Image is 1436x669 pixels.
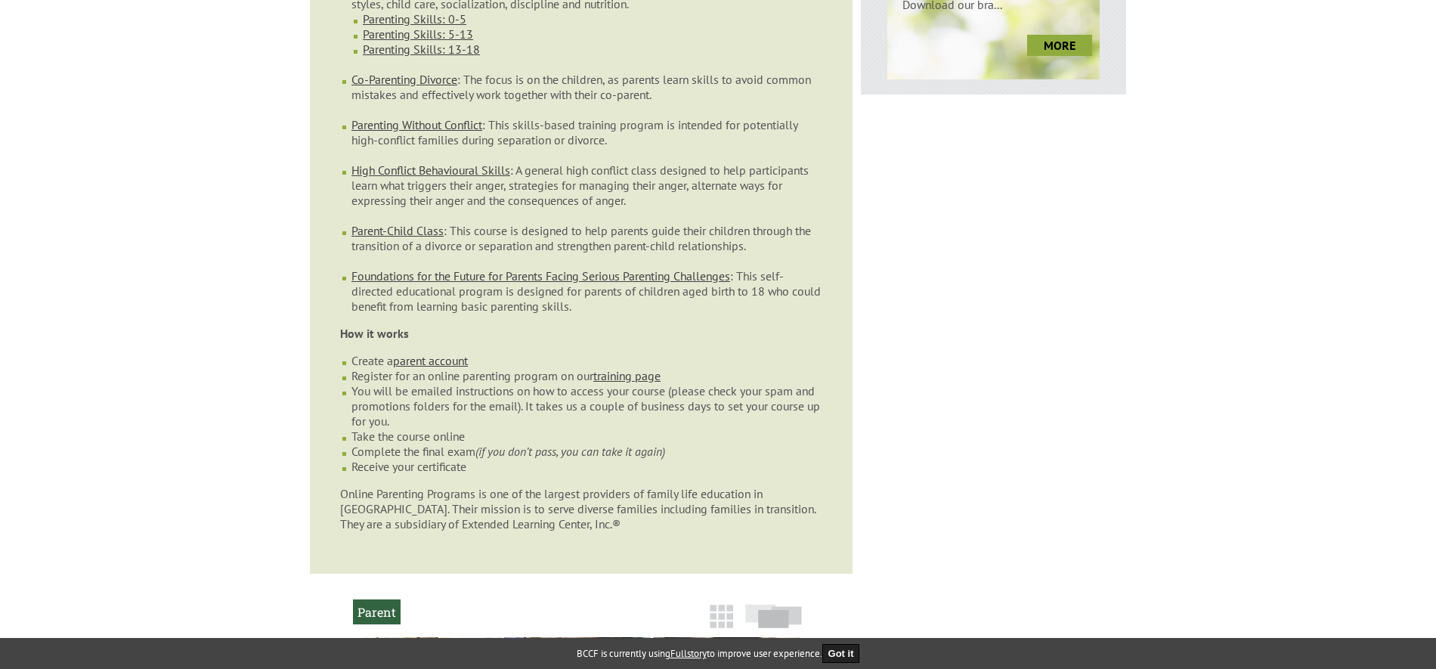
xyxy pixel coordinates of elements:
button: Got it [822,644,860,663]
a: Co-Parenting Divorce [351,72,457,87]
strong: How it works [340,326,409,341]
a: parent account [393,353,468,368]
p: Online Parenting Programs is one of the largest providers of family life education in [GEOGRAPHIC... [340,486,822,531]
li: Receive your certificate [351,459,822,474]
a: High Conflict Behavioural Skills [351,163,510,178]
a: training page [593,368,661,383]
li: : A general high conflict class designed to help participants learn what triggers their anger, st... [351,163,822,223]
em: (if you don’t pass, you can take it again) [475,444,665,459]
a: Foundations for the Future for Parents Facing Serious Parenting Challenges [351,268,730,283]
li: : This self-directed educational program is designed for parents of children aged birth to 18 who... [351,268,822,314]
li: You will be emailed instructions on how to access your course (please check your spam and promoti... [351,383,822,429]
li: : This course is designed to help parents guide their children through the transition of a divorc... [351,223,822,268]
li: Register for an online parenting program on our [351,368,822,383]
a: Parenting Skills: 0-5 [363,11,466,26]
a: Parenting Skills: 5-13 [363,26,473,42]
a: Slide View [741,612,806,636]
a: Parenting Skills: 13-18 [363,42,480,57]
a: more [1027,35,1092,56]
li: Complete the final exam [351,444,822,459]
li: Create a [351,353,822,368]
li: Take the course online [351,429,822,444]
a: Parent-Child Class [351,223,444,238]
h2: Parent [353,599,401,624]
a: Fullstory [670,647,707,660]
li: : The focus is on the children, as parents learn skills to avoid common mistakes and effectively ... [351,72,822,117]
a: Grid View [705,612,738,636]
li: : This skills-based training program is intended for potentially high-conflict families during se... [351,117,822,163]
a: Parenting Without Conflict [351,117,482,132]
img: grid-icon.png [710,605,733,628]
img: slide-icon.png [745,604,802,628]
